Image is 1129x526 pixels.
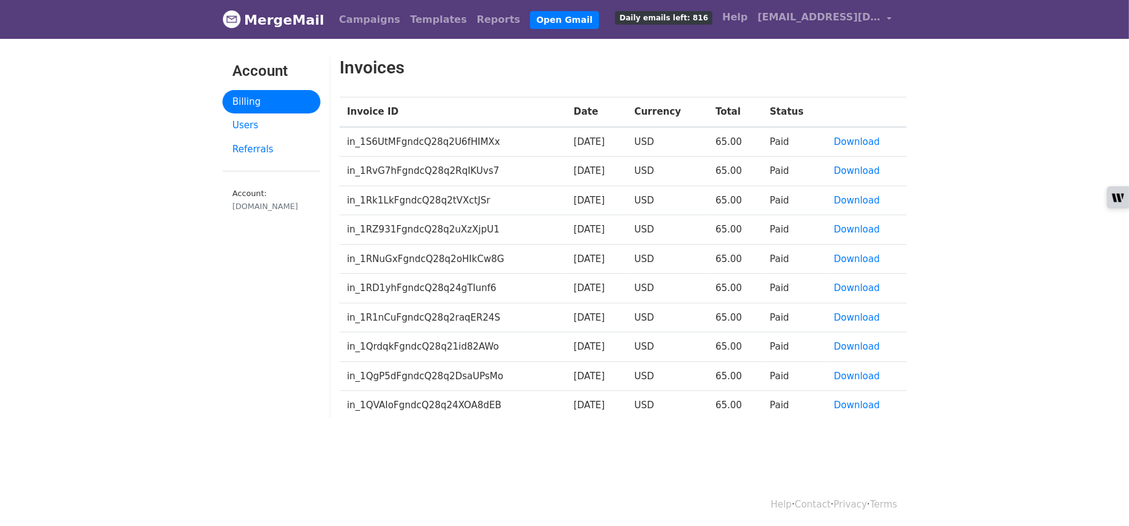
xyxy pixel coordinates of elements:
[340,274,566,303] td: in_1RD1yhFgndcQ28q24gTIunf6
[708,244,762,274] td: 65.00
[334,7,405,32] a: Campaigns
[627,361,708,391] td: USD
[566,332,627,362] td: [DATE]
[834,312,880,323] a: Download
[834,400,880,411] a: Download
[340,157,566,186] td: in_1RvG7hFgndcQ28q2RqIKUvs7
[566,186,627,215] td: [DATE]
[752,5,897,34] a: [EMAIL_ADDRESS][DOMAIN_NAME]
[340,186,566,215] td: in_1Rk1LkFgndcQ28q2tVXctJSr
[834,282,880,294] a: Download
[834,253,880,265] a: Download
[627,332,708,362] td: USD
[795,499,831,510] a: Contact
[708,215,762,245] td: 65.00
[834,499,867,510] a: Privacy
[222,113,320,138] a: Users
[627,303,708,332] td: USD
[762,274,826,303] td: Paid
[762,215,826,245] td: Paid
[566,244,627,274] td: [DATE]
[340,332,566,362] td: in_1QrdqkFgndcQ28q21id82AWo
[222,138,320,162] a: Referrals
[834,195,880,206] a: Download
[627,186,708,215] td: USD
[762,303,826,332] td: Paid
[340,57,809,78] h2: Invoices
[566,157,627,186] td: [DATE]
[615,11,712,25] span: Daily emails left: 816
[566,274,627,303] td: [DATE]
[222,90,320,114] a: Billing
[610,5,717,30] a: Daily emails left: 816
[340,391,566,420] td: in_1QVAIoFgndcQ28q24XOA8dEB
[340,97,566,127] th: Invoice ID
[627,391,708,420] td: USD
[340,127,566,157] td: in_1S6UtMFgndcQ28q2U6fHIMXx
[771,499,792,510] a: Help
[762,332,826,362] td: Paid
[340,361,566,391] td: in_1QgP5dFgndcQ28q2DsaUPsMo
[566,97,627,127] th: Date
[834,371,880,382] a: Download
[405,7,471,32] a: Templates
[708,361,762,391] td: 65.00
[708,303,762,332] td: 65.00
[762,361,826,391] td: Paid
[566,361,627,391] td: [DATE]
[566,391,627,420] td: [DATE]
[627,97,708,127] th: Currency
[627,274,708,303] td: USD
[834,136,880,147] a: Download
[762,157,826,186] td: Paid
[530,11,598,29] a: Open Gmail
[708,186,762,215] td: 65.00
[627,244,708,274] td: USD
[708,274,762,303] td: 65.00
[708,97,762,127] th: Total
[232,62,311,80] h3: Account
[340,244,566,274] td: in_1RNuGxFgndcQ28q2oHIkCw8G
[834,165,880,176] a: Download
[232,189,311,212] small: Account:
[762,97,826,127] th: Status
[870,499,897,510] a: Terms
[566,303,627,332] td: [DATE]
[708,157,762,186] td: 65.00
[1067,467,1129,526] iframe: Chat Widget
[627,127,708,157] td: USD
[708,391,762,420] td: 65.00
[627,157,708,186] td: USD
[566,215,627,245] td: [DATE]
[232,200,311,212] div: [DOMAIN_NAME]
[762,186,826,215] td: Paid
[340,303,566,332] td: in_1R1nCuFgndcQ28q2raqER24S
[222,7,324,33] a: MergeMail
[472,7,526,32] a: Reports
[708,332,762,362] td: 65.00
[757,10,881,25] span: [EMAIL_ADDRESS][DOMAIN_NAME]
[762,391,826,420] td: Paid
[717,5,752,30] a: Help
[627,215,708,245] td: USD
[222,10,241,28] img: MergeMail logo
[834,341,880,352] a: Download
[762,127,826,157] td: Paid
[834,224,880,235] a: Download
[762,244,826,274] td: Paid
[340,215,566,245] td: in_1RZ931FgndcQ28q2uXzXjpU1
[708,127,762,157] td: 65.00
[566,127,627,157] td: [DATE]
